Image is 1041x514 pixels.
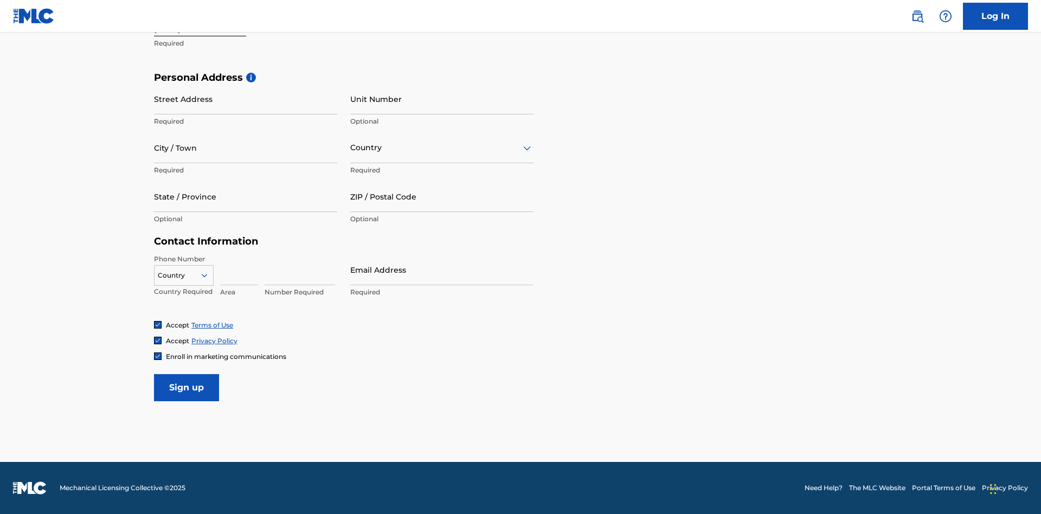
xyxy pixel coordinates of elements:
[246,73,256,82] span: i
[350,165,534,175] p: Required
[13,8,55,24] img: MLC Logo
[935,5,956,27] div: Help
[60,483,185,493] span: Mechanical Licensing Collective © 2025
[154,72,887,84] h5: Personal Address
[220,287,258,297] p: Area
[849,483,905,493] a: The MLC Website
[155,322,161,328] img: checkbox
[191,321,233,329] a: Terms of Use
[265,287,335,297] p: Number Required
[154,214,337,224] p: Optional
[154,165,337,175] p: Required
[805,483,843,493] a: Need Help?
[350,117,534,126] p: Optional
[154,117,337,126] p: Required
[982,483,1028,493] a: Privacy Policy
[154,287,214,297] p: Country Required
[912,483,975,493] a: Portal Terms of Use
[350,214,534,224] p: Optional
[911,10,924,23] img: search
[987,462,1041,514] iframe: Chat Widget
[155,337,161,344] img: checkbox
[350,287,534,297] p: Required
[907,5,928,27] a: Public Search
[154,374,219,401] input: Sign up
[155,353,161,359] img: checkbox
[939,10,952,23] img: help
[154,235,534,248] h5: Contact Information
[166,321,189,329] span: Accept
[154,38,337,48] p: Required
[191,337,237,345] a: Privacy Policy
[166,352,286,361] span: Enroll in marketing communications
[166,337,189,345] span: Accept
[13,481,47,494] img: logo
[963,3,1028,30] a: Log In
[990,473,997,505] div: Drag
